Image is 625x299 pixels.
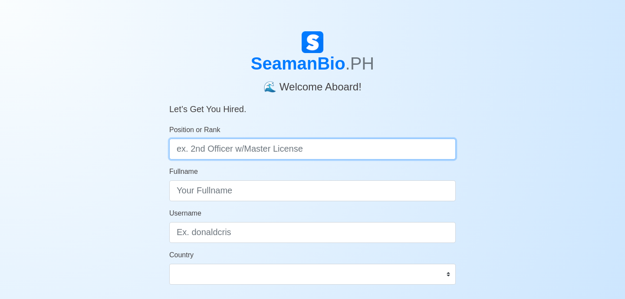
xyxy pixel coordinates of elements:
input: Your Fullname [169,180,456,201]
span: Position or Rank [169,126,220,133]
input: Ex. donaldcris [169,222,456,243]
input: ex. 2nd Officer w/Master License [169,139,456,159]
h5: Let’s Get You Hired. [169,93,456,114]
span: Fullname [169,168,198,175]
img: Logo [302,31,323,53]
h4: 🌊 Welcome Aboard! [169,74,456,93]
span: Username [169,209,201,217]
h1: SeamanBio [169,53,456,74]
span: .PH [345,54,375,73]
label: Country [169,250,194,260]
